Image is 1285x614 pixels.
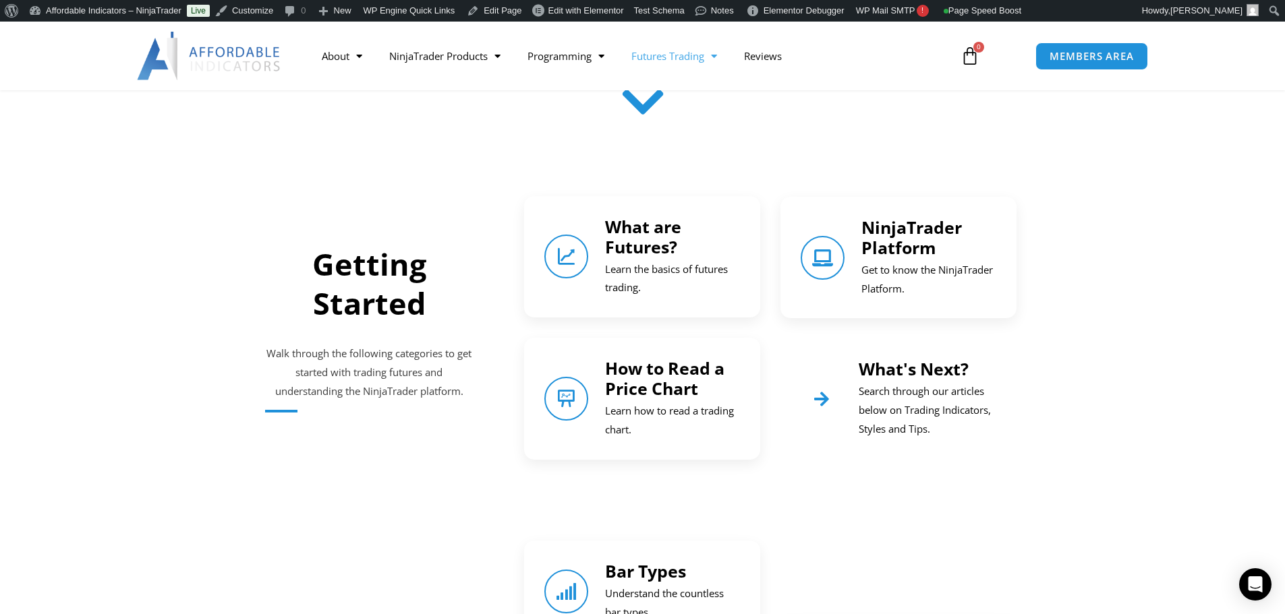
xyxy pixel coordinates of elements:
a: Bar Types [605,559,686,582]
a: What are Futures? [544,235,588,278]
p: Search through our articles below on Trading Indicators, Styles and Tips. [859,382,996,439]
a: What's Next? [859,357,969,380]
p: Learn the basics of futures trading. [605,260,740,298]
p: Get to know the NinjaTrader Platform. [861,261,996,299]
span: [PERSON_NAME] [1170,5,1243,16]
span: 0 [973,42,984,53]
a: NinjaTrader Platform [801,236,845,280]
p: Walk through the following categories to get started with trading futures and understanding the N... [265,344,474,401]
a: Bar Types [544,570,588,613]
a: Programming [514,40,618,71]
div: Open Intercom Messenger [1239,568,1272,601]
img: LogoAI | Affordable Indicators – NinjaTrader [137,32,282,80]
a: Reviews [731,40,795,71]
p: Learn how to read a trading chart. [605,402,740,439]
a: What are Futures? [605,215,681,258]
span: Edit with Elementor [548,5,624,16]
h2: Getting Started [265,245,474,324]
a: About [308,40,376,71]
a: 0 [940,36,1000,75]
a: MEMBERS AREA [1035,42,1148,70]
a: What's Next? [801,378,842,419]
span: MEMBERS AREA [1050,51,1134,61]
a: NinjaTrader Products [376,40,514,71]
a: Futures Trading [618,40,731,71]
a: How to Read a Price Chart [544,377,588,421]
a: How to Read a Price Chart [605,357,724,400]
nav: Menu [308,40,945,71]
span: ! [917,5,929,17]
a: Live [187,5,210,17]
a: NinjaTrader Platform [861,216,962,259]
